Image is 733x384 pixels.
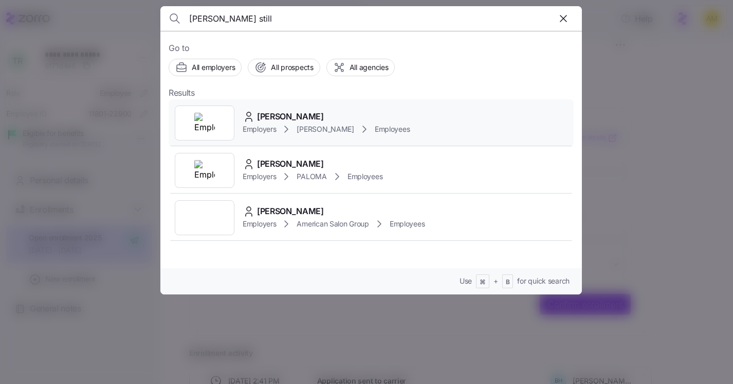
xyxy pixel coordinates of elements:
[326,59,395,76] button: All agencies
[257,158,324,170] span: [PERSON_NAME]
[517,276,570,286] span: for quick search
[169,59,242,76] button: All employers
[390,219,425,229] span: Employees
[243,171,276,182] span: Employers
[243,219,276,229] span: Employers
[506,278,510,287] span: B
[480,278,486,287] span: ⌘
[169,42,574,55] span: Go to
[169,86,195,99] span: Results
[194,160,215,181] img: Employer logo
[493,276,498,286] span: +
[297,171,326,182] span: PALOMA
[460,276,472,286] span: Use
[350,62,389,73] span: All agencies
[347,171,382,182] span: Employees
[375,124,410,134] span: Employees
[297,124,354,134] span: [PERSON_NAME]
[297,219,369,229] span: American Salon Group
[192,62,235,73] span: All employers
[243,124,276,134] span: Employers
[194,113,215,133] img: Employer logo
[271,62,313,73] span: All prospects
[248,59,320,76] button: All prospects
[257,205,324,218] span: [PERSON_NAME]
[257,110,324,123] span: [PERSON_NAME]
